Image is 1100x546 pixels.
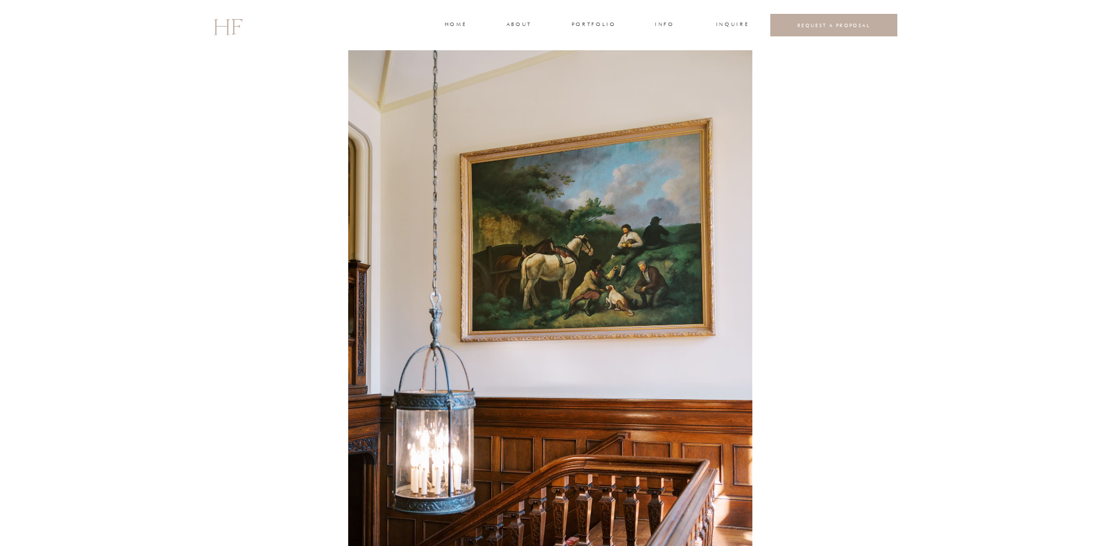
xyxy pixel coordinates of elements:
[654,20,676,31] a: INFO
[506,20,531,31] a: about
[716,20,747,31] a: INQUIRE
[445,20,466,31] a: home
[572,20,615,31] a: portfolio
[213,9,242,42] a: HF
[780,22,889,28] a: REQUEST A PROPOSAL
